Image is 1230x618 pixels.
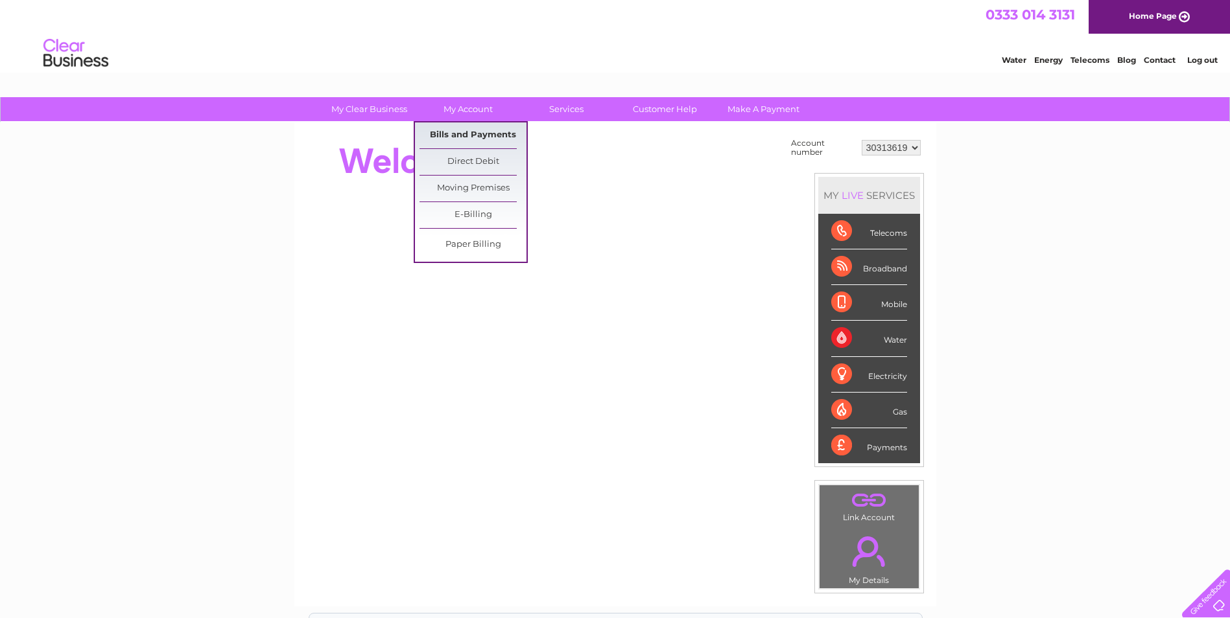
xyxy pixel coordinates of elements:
[831,249,907,285] div: Broadband
[831,214,907,249] div: Telecoms
[788,135,858,160] td: Account number
[823,488,916,511] a: .
[309,7,922,63] div: Clear Business is a trading name of Verastar Limited (registered in [GEOGRAPHIC_DATA] No. 3667643...
[316,97,423,121] a: My Clear Business
[1002,55,1026,65] a: Water
[819,485,919,525] td: Link Account
[823,529,916,574] a: .
[831,393,907,428] div: Gas
[831,428,907,463] div: Payments
[1117,55,1136,65] a: Blog
[818,177,920,214] div: MY SERVICES
[831,357,907,393] div: Electricity
[819,525,919,589] td: My Details
[43,34,109,73] img: logo.png
[611,97,718,121] a: Customer Help
[513,97,620,121] a: Services
[414,97,521,121] a: My Account
[986,6,1075,23] a: 0333 014 3131
[420,202,526,228] a: E-Billing
[420,176,526,201] a: Moving Premises
[420,232,526,258] a: Paper Billing
[831,285,907,321] div: Mobile
[839,189,866,201] div: LIVE
[1144,55,1176,65] a: Contact
[710,97,817,121] a: Make A Payment
[1070,55,1109,65] a: Telecoms
[420,122,526,148] a: Bills and Payments
[831,321,907,356] div: Water
[420,149,526,175] a: Direct Debit
[1187,55,1218,65] a: Log out
[1034,55,1063,65] a: Energy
